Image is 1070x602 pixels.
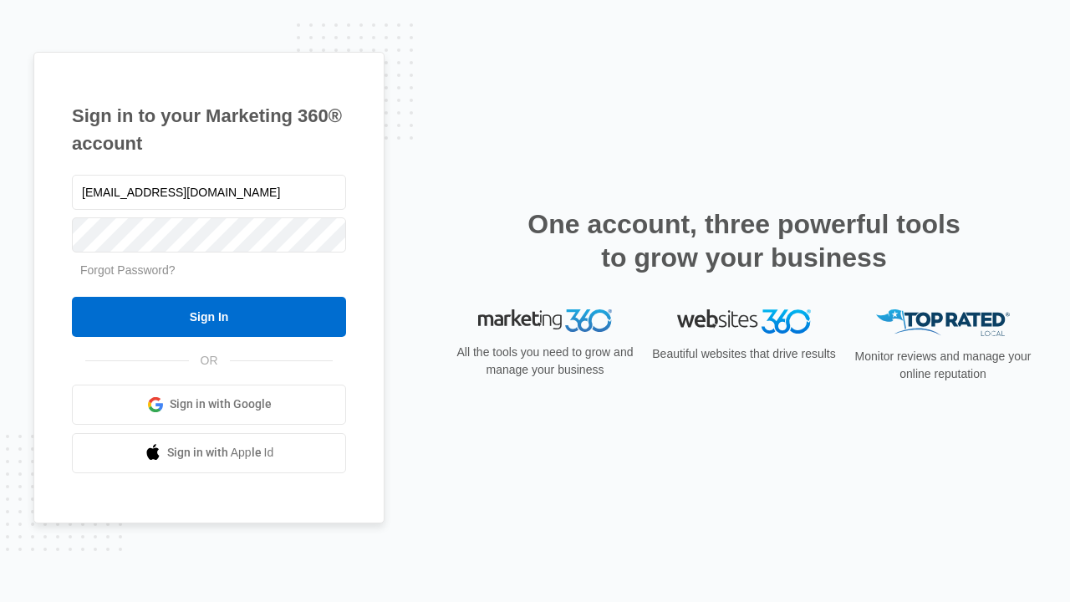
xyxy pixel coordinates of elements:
[849,348,1037,383] p: Monitor reviews and manage your online reputation
[80,263,176,277] a: Forgot Password?
[170,395,272,413] span: Sign in with Google
[189,352,230,370] span: OR
[677,309,811,334] img: Websites 360
[72,297,346,337] input: Sign In
[478,309,612,333] img: Marketing 360
[522,207,966,274] h2: One account, three powerful tools to grow your business
[167,444,274,462] span: Sign in with Apple Id
[451,344,639,379] p: All the tools you need to grow and manage your business
[876,309,1010,337] img: Top Rated Local
[650,345,838,363] p: Beautiful websites that drive results
[72,433,346,473] a: Sign in with Apple Id
[72,175,346,210] input: Email
[72,385,346,425] a: Sign in with Google
[72,102,346,157] h1: Sign in to your Marketing 360® account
